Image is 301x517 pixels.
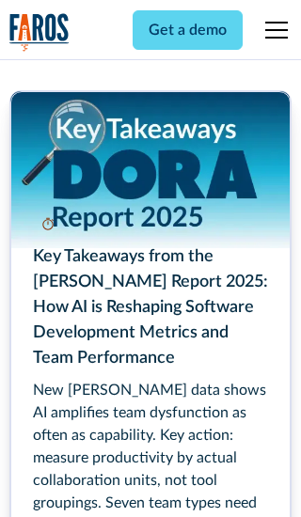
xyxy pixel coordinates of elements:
[254,8,292,53] div: menu
[133,10,243,50] a: Get a demo
[9,13,70,52] a: home
[9,13,70,52] img: Logo of the analytics and reporting company Faros.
